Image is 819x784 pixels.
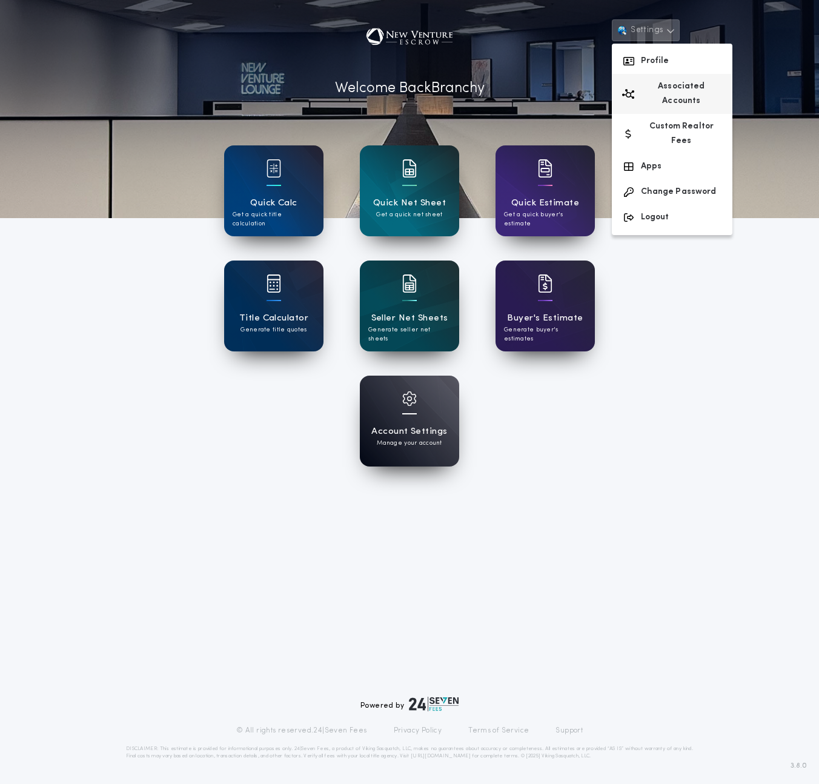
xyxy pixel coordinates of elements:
a: Privacy Policy [394,726,442,736]
h1: Quick Calc [250,196,297,210]
p: Welcome Back Branchy [335,78,485,99]
p: Generate buyer's estimates [504,325,586,344]
h1: Title Calculator [239,311,308,325]
a: Terms of Service [468,726,529,736]
a: card iconTitle CalculatorGenerate title quotes [224,261,323,351]
p: Manage your account [377,439,442,448]
img: card icon [538,159,552,178]
img: card icon [402,391,417,406]
a: card iconSeller Net SheetsGenerate seller net sheets [360,261,459,351]
a: [URL][DOMAIN_NAME] [411,754,471,759]
h1: Buyer's Estimate [507,311,583,325]
p: Get a quick net sheet [376,210,442,219]
h1: Quick Net Sheet [373,196,446,210]
h1: Quick Estimate [511,196,580,210]
button: Custom Realtor Fees [612,114,732,154]
a: card iconAccount SettingsManage your account [360,376,459,467]
a: card iconBuyer's EstimateGenerate buyer's estimates [496,261,595,351]
button: Apps [612,154,732,179]
button: Logout [612,205,732,230]
a: card iconQuick Net SheetGet a quick net sheet [360,145,459,236]
div: Powered by [360,697,459,711]
p: Get a quick title calculation [233,210,315,228]
img: logo [409,697,459,711]
a: Support [555,726,583,736]
img: card icon [402,159,417,178]
button: Settings [612,19,680,41]
img: card icon [402,274,417,293]
span: 3.8.0 [791,760,807,771]
a: card iconQuick CalcGet a quick title calculation [224,145,323,236]
button: Change Password [612,179,732,205]
h1: Account Settings [371,425,447,439]
p: DISCLAIMER: This estimate is provided for informational purposes only. 24|Seven Fees, a product o... [126,745,693,760]
img: card icon [267,274,281,293]
button: Profile [612,48,732,74]
p: Get a quick buyer's estimate [504,210,586,228]
div: Settings [612,44,732,235]
p: © All rights reserved. 24|Seven Fees [236,726,367,736]
img: card icon [538,274,552,293]
a: card iconQuick EstimateGet a quick buyer's estimate [496,145,595,236]
h1: Seller Net Sheets [371,311,448,325]
p: Generate title quotes [240,325,307,334]
img: user avatar [616,24,628,36]
button: Associated Accounts [612,74,732,114]
p: Generate seller net sheets [368,325,451,344]
img: card icon [267,159,281,178]
img: account-logo [355,19,465,56]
